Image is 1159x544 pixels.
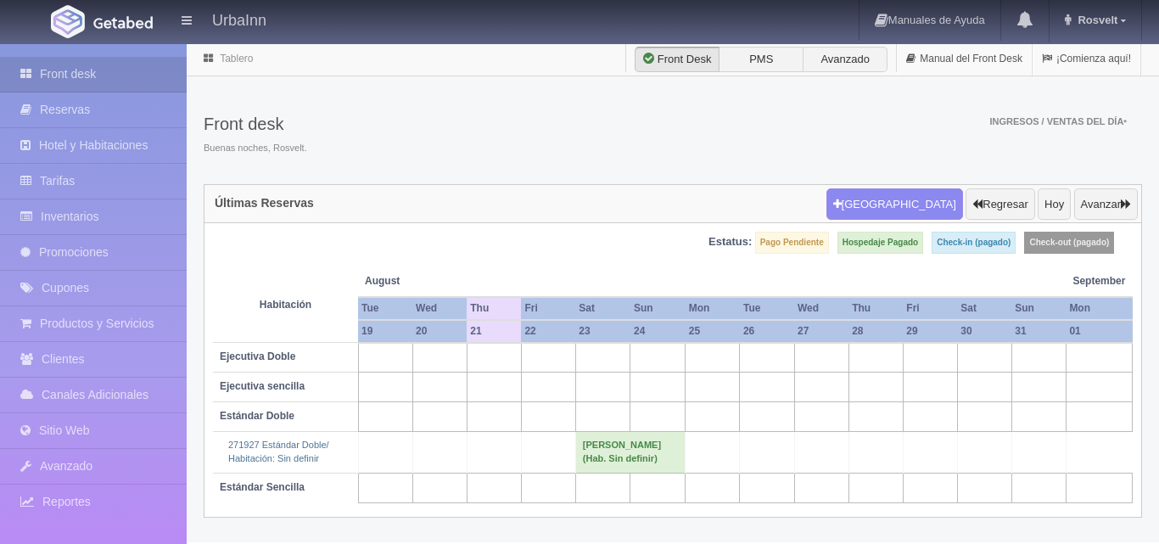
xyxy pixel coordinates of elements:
[260,299,311,311] strong: Habitación
[93,16,153,29] img: Getabed
[215,197,314,210] h4: Últimas Reservas
[467,320,521,343] th: 21
[412,320,467,343] th: 20
[575,297,630,320] th: Sat
[803,47,887,72] label: Avanzado
[989,116,1127,126] span: Ingresos / Ventas del día
[837,232,923,254] label: Hospedaje Pagado
[957,297,1011,320] th: Sat
[630,297,686,320] th: Sun
[826,188,963,221] button: [GEOGRAPHIC_DATA]
[1066,320,1132,343] th: 01
[630,320,686,343] th: 24
[358,320,412,343] th: 19
[1024,232,1114,254] label: Check-out (pagado)
[412,297,467,320] th: Wed
[740,297,794,320] th: Tue
[848,320,903,343] th: 28
[686,320,740,343] th: 25
[521,297,575,320] th: Fri
[575,432,685,473] td: [PERSON_NAME] (Hab. Sin definir)
[1011,297,1066,320] th: Sun
[740,320,794,343] th: 26
[957,320,1011,343] th: 30
[897,42,1032,76] a: Manual del Front Desk
[635,47,719,72] label: Front Desk
[365,274,460,289] span: August
[220,351,295,362] b: Ejecutiva Doble
[848,297,903,320] th: Thu
[521,320,575,343] th: 22
[1073,14,1117,26] span: Rosvelt
[708,234,752,250] label: Estatus:
[719,47,803,72] label: PMS
[220,380,305,392] b: Ejecutiva sencilla
[903,297,957,320] th: Fri
[1066,297,1132,320] th: Mon
[51,5,85,38] img: Getabed
[903,320,957,343] th: 29
[575,320,630,343] th: 23
[794,320,848,343] th: 27
[686,297,740,320] th: Mon
[204,115,307,133] h3: Front desk
[467,297,521,320] th: Thu
[220,481,305,493] b: Estándar Sencilla
[358,297,412,320] th: Tue
[794,297,848,320] th: Wed
[1074,188,1138,221] button: Avanzar
[212,8,266,30] h4: UrbaInn
[228,440,329,463] a: 271927 Estándar Doble/Habitación: Sin definir
[966,188,1034,221] button: Regresar
[1033,42,1140,76] a: ¡Comienza aquí!
[932,232,1016,254] label: Check-in (pagado)
[1038,188,1071,221] button: Hoy
[1072,274,1125,289] span: September
[220,53,253,64] a: Tablero
[204,142,307,155] span: Buenas noches, Rosvelt.
[1011,320,1066,343] th: 31
[755,232,829,254] label: Pago Pendiente
[220,410,294,422] b: Estándar Doble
